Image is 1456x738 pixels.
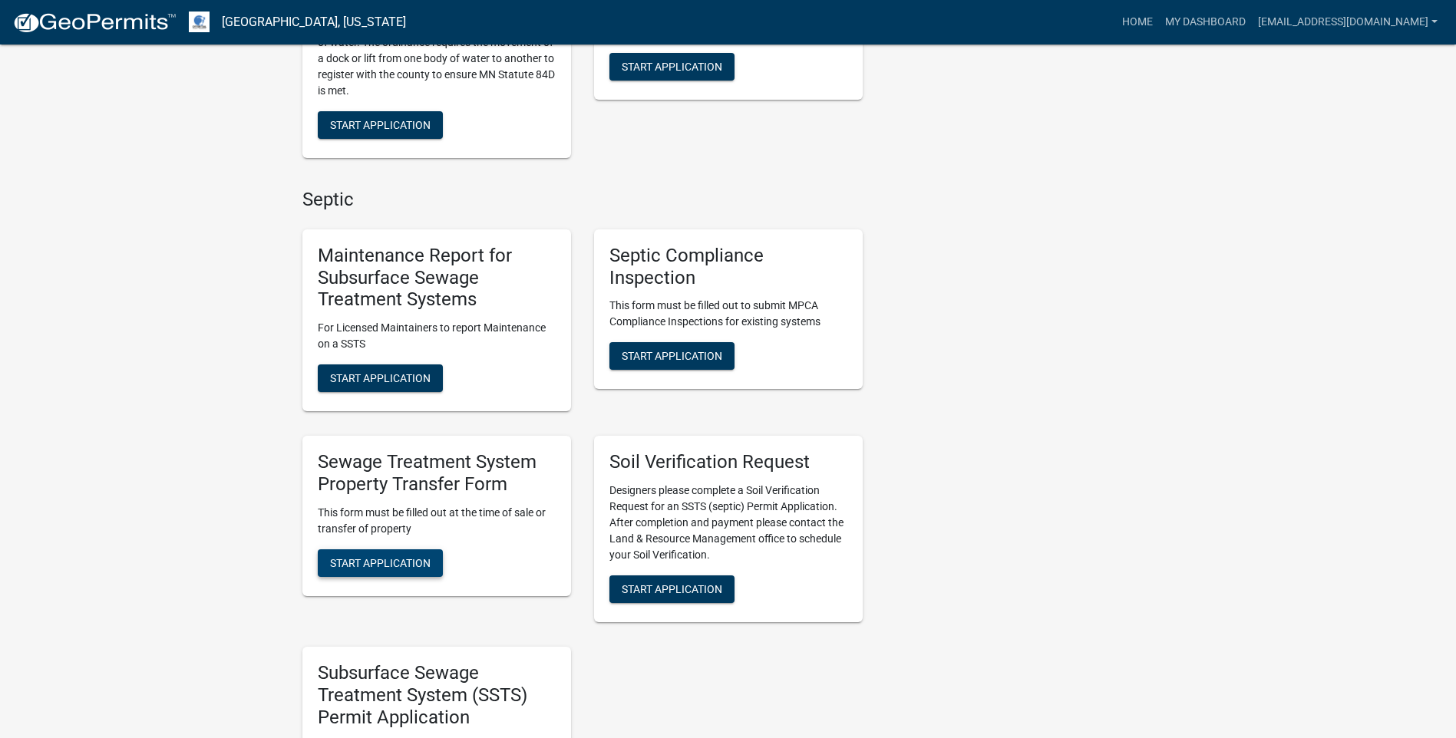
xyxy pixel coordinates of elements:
[1252,8,1444,37] a: [EMAIL_ADDRESS][DOMAIN_NAME]
[622,583,722,595] span: Start Application
[330,372,431,384] span: Start Application
[622,60,722,72] span: Start Application
[330,556,431,568] span: Start Application
[318,320,556,352] p: For Licensed Maintainers to report Maintenance on a SSTS
[318,505,556,537] p: This form must be filled out at the time of sale or transfer of property
[609,575,735,603] button: Start Application
[1116,8,1159,37] a: Home
[318,549,443,577] button: Start Application
[609,483,847,563] p: Designers please complete a Soil Verification Request for an SSTS (septic) Permit Application. Af...
[609,298,847,330] p: This form must be filled out to submit MPCA Compliance Inspections for existing systems
[189,12,210,32] img: Otter Tail County, Minnesota
[318,451,556,496] h5: Sewage Treatment System Property Transfer Form
[1159,8,1252,37] a: My Dashboard
[222,9,406,35] a: [GEOGRAPHIC_DATA], [US_STATE]
[318,364,443,392] button: Start Application
[609,342,735,370] button: Start Application
[318,662,556,728] h5: Subsurface Sewage Treatment System (SSTS) Permit Application
[318,245,556,311] h5: Maintenance Report for Subsurface Sewage Treatment Systems
[609,245,847,289] h5: Septic Compliance Inspection
[302,189,863,211] h4: Septic
[622,350,722,362] span: Start Application
[330,119,431,131] span: Start Application
[318,111,443,139] button: Start Application
[609,451,847,473] h5: Soil Verification Request
[609,53,735,81] button: Start Application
